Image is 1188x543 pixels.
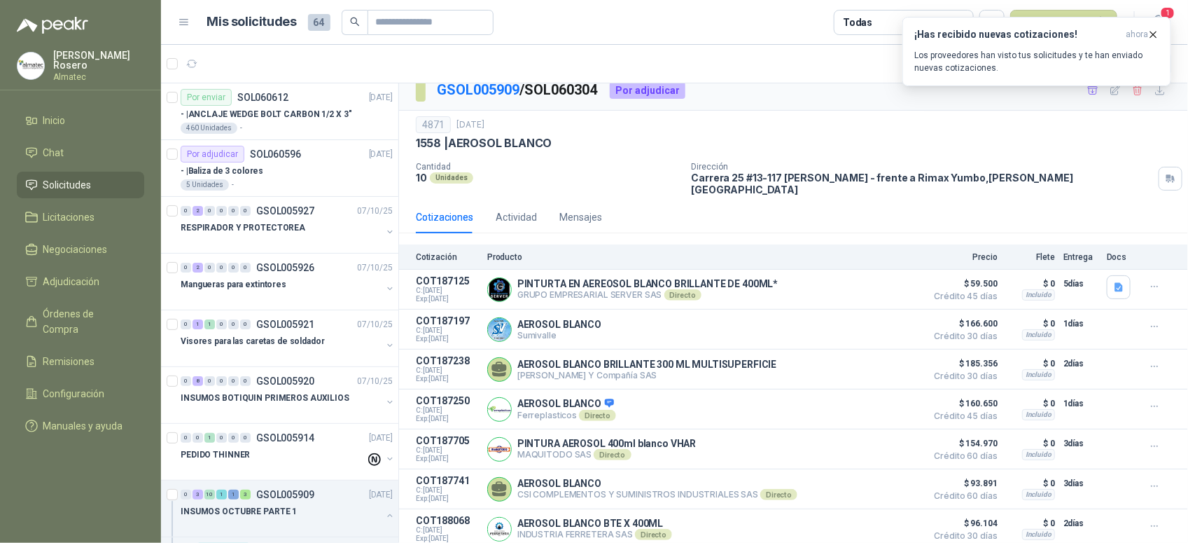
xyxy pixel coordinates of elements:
[369,488,393,502] p: [DATE]
[517,438,696,449] p: PINTURA AEROSOL 400ml blanco VHAR
[1006,475,1055,492] p: $ 0
[1160,6,1175,20] span: 1
[17,380,144,407] a: Configuración
[17,139,144,166] a: Chat
[43,209,95,225] span: Licitaciones
[181,165,263,178] p: - | Baliza de 3 colores
[181,316,396,361] a: 0 1 1 0 0 0 GSOL00592107/10/25 Visores para las caretas de soldador
[488,398,511,421] img: Company Logo
[416,327,479,335] span: C: [DATE]
[240,319,251,329] div: 0
[17,204,144,231] a: Licitaciones
[308,14,330,31] span: 64
[664,289,701,301] div: Directo
[928,372,998,380] span: Crédito 30 días
[416,209,473,225] div: Cotizaciones
[228,433,239,443] div: 0
[517,319,601,330] p: AEROSOL BLANCO
[416,252,479,262] p: Cotización
[517,359,776,370] p: AEROSOL BLANCO BRILLANTE 300 ML MULTISUPERFICIE
[1022,529,1055,540] div: Incluido
[17,413,144,439] a: Manuales y ayuda
[240,490,251,500] div: 3
[181,263,191,273] div: 0
[193,319,203,329] div: 1
[43,418,123,434] span: Manuales y ayuda
[193,376,203,386] div: 8
[256,206,314,216] p: GSOL005927
[487,252,919,262] p: Producto
[517,398,616,411] p: AEROSOL BLANCO
[928,355,998,372] span: $ 185.356
[1022,489,1055,500] div: Incluido
[228,206,239,216] div: 0
[488,278,511,301] img: Company Logo
[692,162,1153,172] p: Dirección
[193,490,203,500] div: 3
[357,318,393,331] p: 07/10/25
[369,432,393,445] p: [DATE]
[416,366,479,375] span: C: [DATE]
[181,392,349,405] p: INSUMOS BOTIQUIN PRIMEROS AUXILIOS
[1010,10,1117,35] button: Nueva solicitud
[181,448,250,462] p: PEDIDO THINNER
[181,202,396,247] a: 0 2 0 0 0 0 GSOL00592707/10/25 RESPIRADOR Y PROTECTOREA
[17,348,144,375] a: Remisiones
[416,335,479,343] span: Exp: [DATE]
[43,386,105,401] span: Configuración
[635,529,672,540] div: Directo
[17,107,144,134] a: Inicio
[181,108,352,121] p: - | ANCLAJE WEDGE BOLT CARBON 1/2 X 3"
[416,475,479,486] p: COT187741
[17,236,144,263] a: Negociaciones
[216,490,227,500] div: 1
[181,89,232,106] div: Por enviar
[240,433,251,443] div: 0
[193,206,203,216] div: 2
[928,395,998,412] span: $ 160.650
[1063,252,1098,262] p: Entrega
[416,275,479,287] p: COT187125
[928,475,998,492] span: $ 93.891
[416,172,427,184] p: 10
[204,319,215,329] div: 1
[496,209,537,225] div: Actividad
[416,446,479,455] span: C: [DATE]
[207,12,297,32] h1: Mis solicitudes
[181,221,305,235] p: RESPIRADOR Y PROTECTOREA
[430,172,473,184] div: Unidades
[1126,29,1148,41] span: ahora
[1063,275,1098,292] p: 5 días
[17,172,144,198] a: Solicitudes
[18,53,44,79] img: Company Logo
[1063,315,1098,332] p: 1 días
[181,490,191,500] div: 0
[240,263,251,273] div: 0
[517,478,797,489] p: AEROSOL BLANCO
[416,515,479,526] p: COT188068
[53,50,144,70] p: [PERSON_NAME] Rosero
[517,518,672,529] p: AEROSOL BLANCO BTE X 400ML
[559,209,602,225] div: Mensajes
[357,375,393,388] p: 07/10/25
[928,412,998,420] span: Crédito 45 días
[216,319,227,329] div: 0
[928,275,998,292] span: $ 59.500
[1006,435,1055,452] p: $ 0
[250,149,301,159] p: SOL060596
[232,179,234,191] p: -
[43,177,92,193] span: Solicitudes
[488,518,511,541] img: Company Logo
[692,172,1153,195] p: Carrera 25 #13-117 [PERSON_NAME] - frente a Rimax Yumbo , [PERSON_NAME][GEOGRAPHIC_DATA]
[240,206,251,216] div: 0
[43,306,131,337] span: Órdenes de Compra
[228,490,239,500] div: 1
[517,370,776,380] p: [PERSON_NAME] Y Compañía SAS
[204,490,215,500] div: 10
[488,318,511,341] img: Company Logo
[181,259,396,304] a: 0 2 0 0 0 0 GSOL00592607/10/25 Mangueras para extintores
[256,490,314,500] p: GSOL005909
[928,515,998,532] span: $ 96.104
[610,82,685,99] div: Por adjudicar
[228,263,239,273] div: 0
